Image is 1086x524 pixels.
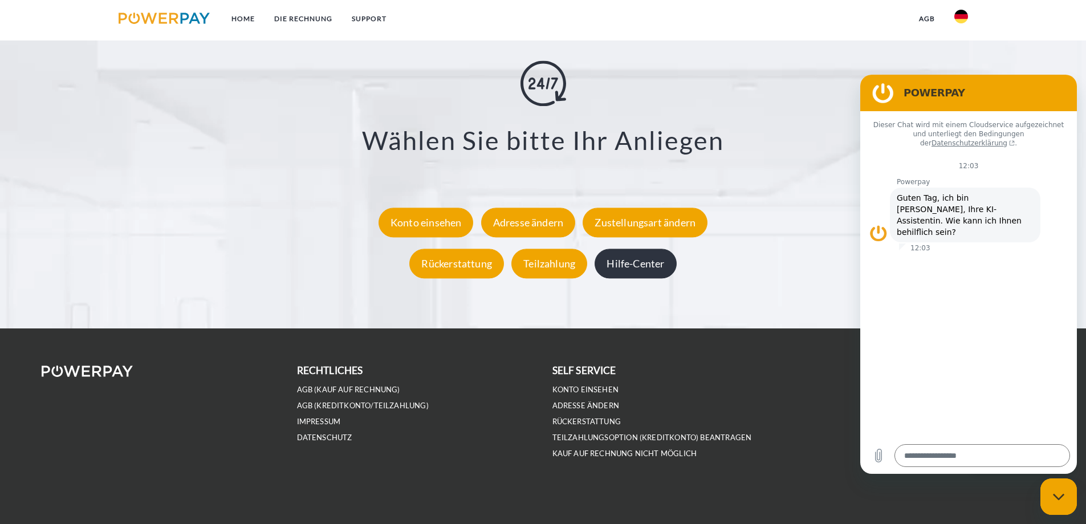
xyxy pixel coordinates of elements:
b: rechtliches [297,364,363,376]
b: self service [552,364,616,376]
div: Konto einsehen [379,208,474,237]
div: Teilzahlung [511,249,587,278]
a: agb [909,9,945,29]
a: Konto einsehen [552,385,619,395]
img: logo-powerpay-white.svg [42,365,133,377]
a: Rückerstattung [552,417,621,426]
a: Hilfe-Center [592,257,679,270]
div: Hilfe-Center [595,249,676,278]
a: Zustellungsart ändern [580,216,710,229]
img: de [954,10,968,23]
a: Adresse ändern [552,401,620,411]
iframe: Schaltfläche zum Öffnen des Messaging-Fensters; Konversation läuft [1040,478,1077,515]
a: Home [222,9,265,29]
a: Kauf auf Rechnung nicht möglich [552,449,697,458]
a: DATENSCHUTZ [297,433,352,442]
a: SUPPORT [342,9,396,29]
h3: Wählen Sie bitte Ihr Anliegen [68,125,1018,157]
div: Zustellungsart ändern [583,208,707,237]
a: Rückerstattung [406,257,507,270]
a: Adresse ändern [478,216,579,229]
a: IMPRESSUM [297,417,341,426]
img: logo-powerpay.svg [119,13,210,24]
a: DIE RECHNUNG [265,9,342,29]
a: Teilzahlungsoption (KREDITKONTO) beantragen [552,433,752,442]
a: Konto einsehen [376,216,477,229]
div: Rückerstattung [409,249,504,278]
a: AGB (Kauf auf Rechnung) [297,385,400,395]
a: AGB (Kreditkonto/Teilzahlung) [297,401,429,411]
a: Teilzahlung [509,257,590,270]
div: Adresse ändern [481,208,576,237]
img: online-shopping.svg [520,61,566,107]
iframe: Messaging-Fenster [860,75,1077,474]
